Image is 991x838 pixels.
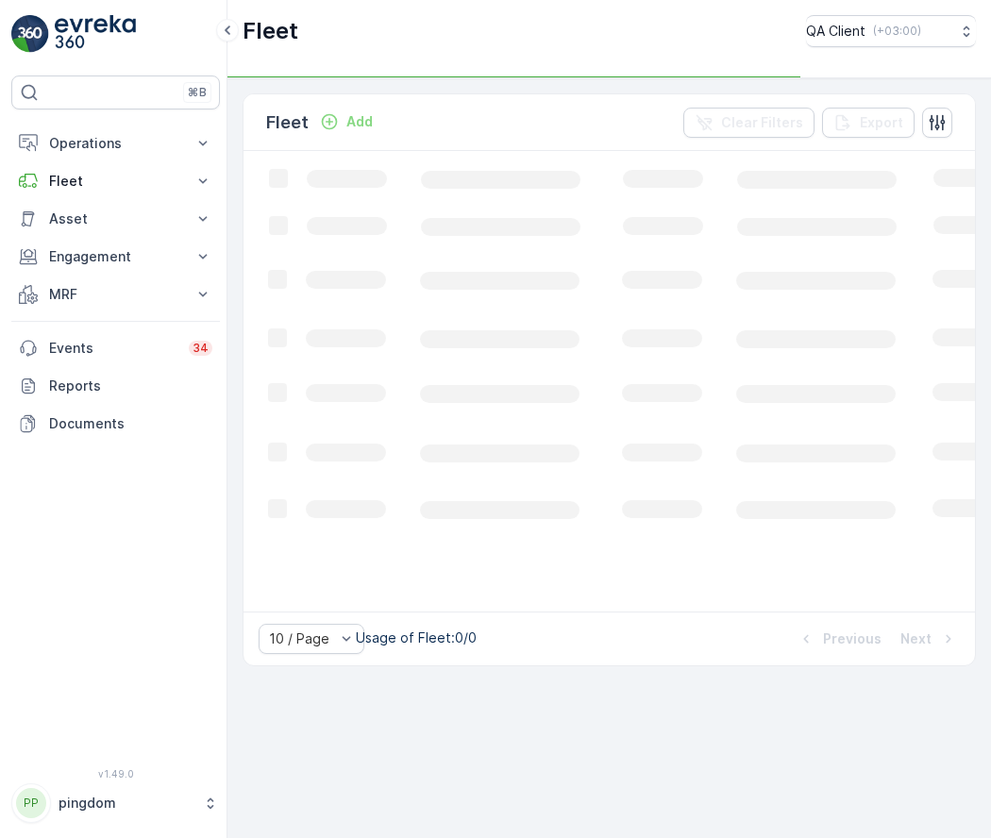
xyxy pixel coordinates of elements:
[11,15,49,53] img: logo
[11,768,220,779] span: v 1.49.0
[721,113,803,132] p: Clear Filters
[11,405,220,443] a: Documents
[823,629,882,648] p: Previous
[49,285,182,304] p: MRF
[49,209,182,228] p: Asset
[11,367,220,405] a: Reports
[11,238,220,276] button: Engagement
[900,629,932,648] p: Next
[49,134,182,153] p: Operations
[11,276,220,313] button: MRF
[11,125,220,162] button: Operations
[683,108,815,138] button: Clear Filters
[49,414,212,433] p: Documents
[49,377,212,395] p: Reports
[11,783,220,823] button: PPpingdom
[860,113,903,132] p: Export
[243,16,298,46] p: Fleet
[806,22,865,41] p: QA Client
[346,112,373,131] p: Add
[899,628,960,650] button: Next
[806,15,976,47] button: QA Client(+03:00)
[49,172,182,191] p: Fleet
[795,628,883,650] button: Previous
[49,247,182,266] p: Engagement
[356,628,477,647] p: Usage of Fleet : 0/0
[873,24,921,39] p: ( +03:00 )
[59,794,193,813] p: pingdom
[11,200,220,238] button: Asset
[49,339,177,358] p: Events
[193,341,209,356] p: 34
[312,110,380,133] button: Add
[188,85,207,100] p: ⌘B
[11,329,220,367] a: Events34
[822,108,915,138] button: Export
[266,109,309,136] p: Fleet
[11,162,220,200] button: Fleet
[55,15,136,53] img: logo_light-DOdMpM7g.png
[16,788,46,818] div: PP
